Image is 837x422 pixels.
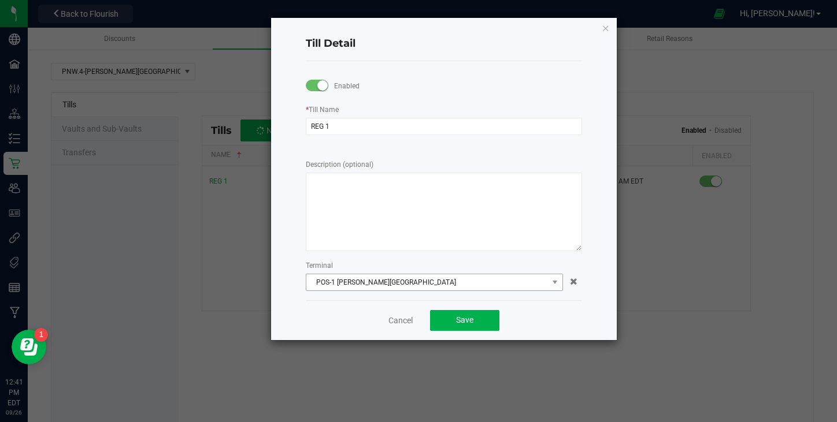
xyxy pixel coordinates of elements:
[306,36,355,51] h4: Till Detail
[430,310,499,331] button: Save
[34,328,48,342] iframe: Resource center unread badge
[334,81,360,91] label: Enabled
[456,315,473,324] span: Save
[306,274,548,290] span: POS-1 [PERSON_NAME][GEOGRAPHIC_DATA]
[306,159,373,170] label: Description (optional)
[306,260,333,271] label: Terminal
[306,104,339,115] label: Till Name
[570,277,577,286] i: Unpair
[12,330,46,364] iframe: Resource center
[388,315,413,326] a: Cancel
